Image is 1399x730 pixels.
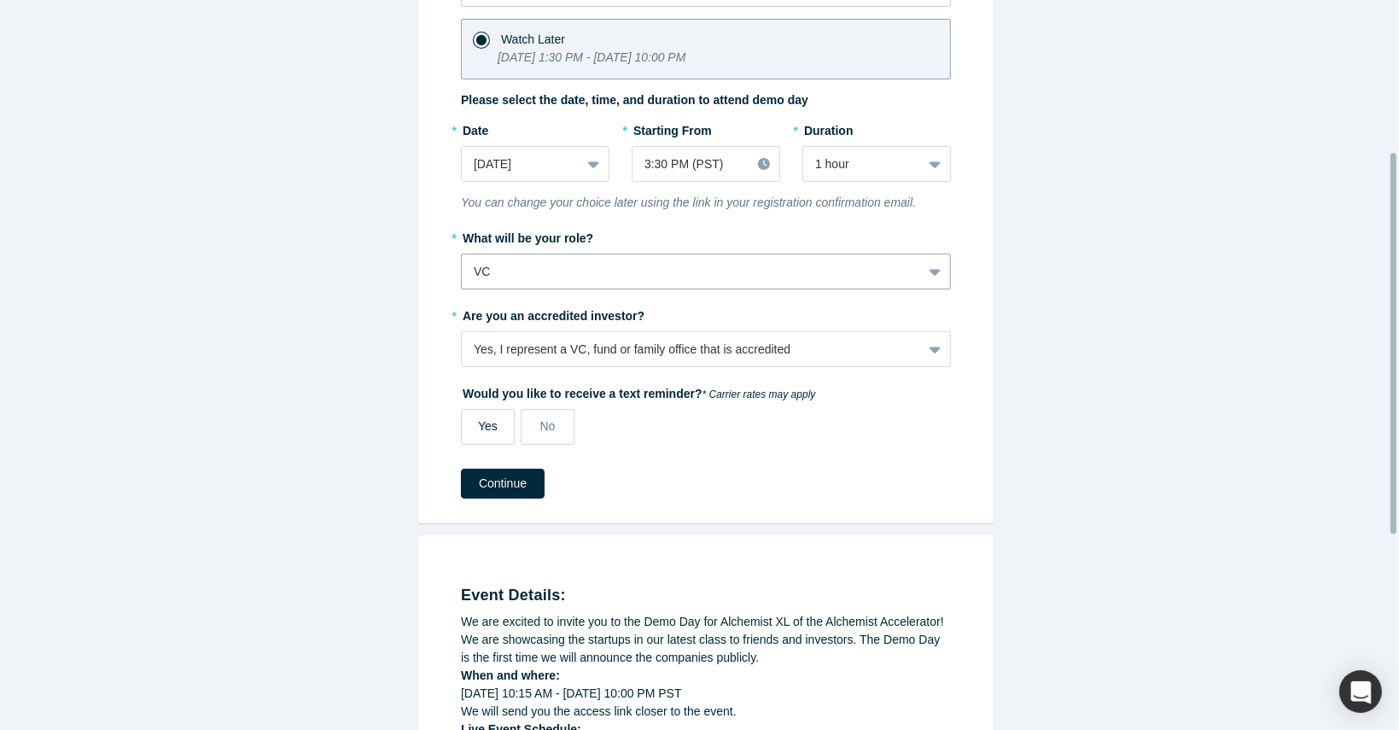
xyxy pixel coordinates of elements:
strong: Event Details: [461,587,566,604]
i: [DATE] 1:30 PM - [DATE] 10:00 PM [498,50,685,64]
div: We are excited to invite you to the Demo Day for Alchemist XL of the Alchemist Accelerator! [461,613,951,631]
label: What will be your role? [461,224,951,248]
span: No [540,419,556,433]
div: We will send you the access link closer to the event. [461,703,951,721]
strong: When and where: [461,669,560,682]
div: Yes, I represent a VC, fund or family office that is accredited [474,341,910,359]
i: You can change your choice later using the link in your registration confirmation email. [461,196,916,209]
button: Continue [461,469,545,499]
div: [DATE] 10:15 AM - [DATE] 10:00 PM PST [461,685,951,703]
label: Starting From [632,116,712,140]
label: Please select the date, time, and duration to attend demo day [461,91,808,109]
em: * Carrier rates may apply [702,388,816,400]
label: Are you an accredited investor? [461,301,951,325]
label: Duration [802,116,951,140]
span: Watch Later [501,32,565,46]
label: Would you like to receive a text reminder? [461,379,951,403]
span: Yes [478,419,498,433]
label: Date [461,116,609,140]
div: We are showcasing the startups in our latest class to friends and investors. The Demo Day is the ... [461,631,951,667]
